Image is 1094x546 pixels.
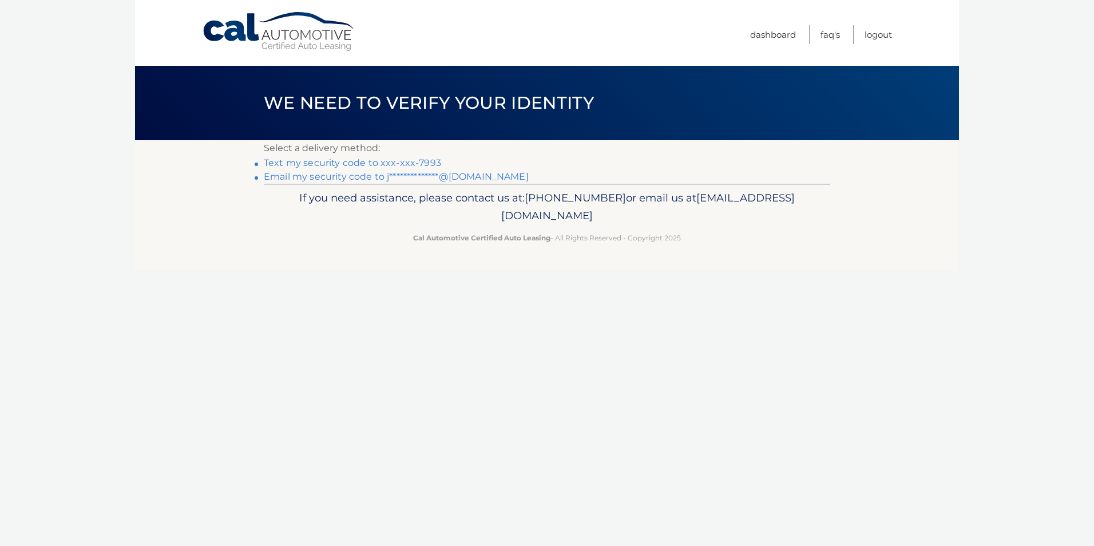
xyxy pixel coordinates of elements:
[271,232,823,244] p: - All Rights Reserved - Copyright 2025
[820,25,840,44] a: FAQ's
[264,157,441,168] a: Text my security code to xxx-xxx-7993
[750,25,796,44] a: Dashboard
[865,25,892,44] a: Logout
[525,191,626,204] span: [PHONE_NUMBER]
[413,234,550,242] strong: Cal Automotive Certified Auto Leasing
[264,92,594,113] span: We need to verify your identity
[264,140,830,156] p: Select a delivery method:
[271,189,823,225] p: If you need assistance, please contact us at: or email us at
[202,11,356,52] a: Cal Automotive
